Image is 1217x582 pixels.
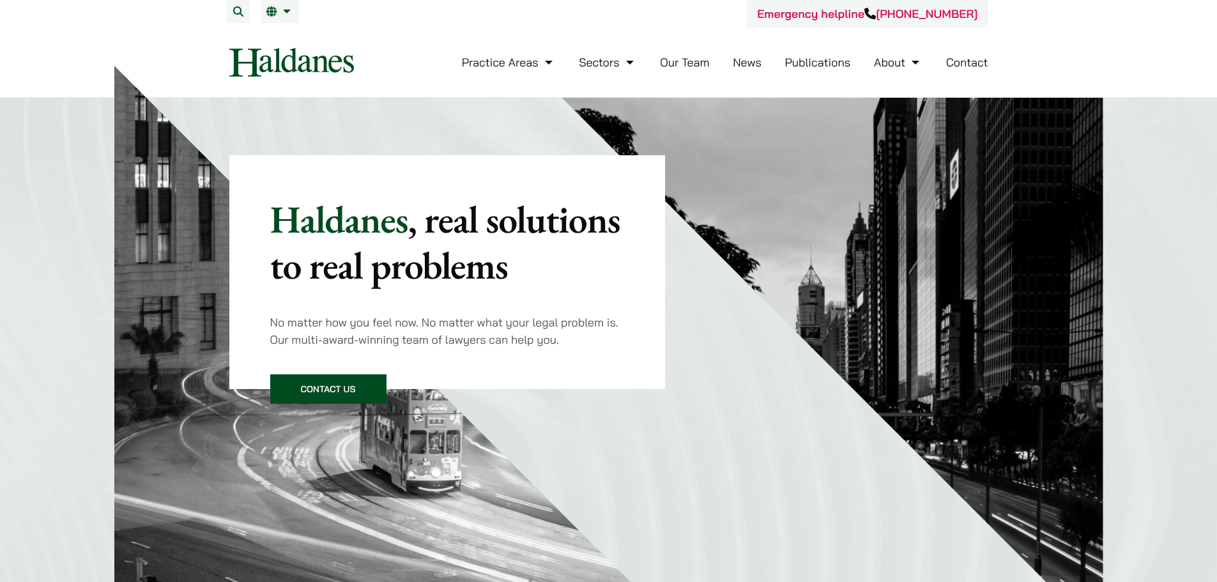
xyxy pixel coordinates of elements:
[733,55,762,70] a: News
[757,6,977,21] a: Emergency helpline[PHONE_NUMBER]
[660,55,709,70] a: Our Team
[946,55,988,70] a: Contact
[785,55,851,70] a: Publications
[270,194,620,290] mark: , real solutions to real problems
[270,196,625,288] p: Haldanes
[579,55,636,70] a: Sectors
[874,55,922,70] a: About
[270,314,625,348] p: No matter how you feel now. No matter what your legal problem is. Our multi-award-winning team of...
[462,55,556,70] a: Practice Areas
[266,6,294,17] a: EN
[229,48,354,77] img: Logo of Haldanes
[270,374,387,404] a: Contact Us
